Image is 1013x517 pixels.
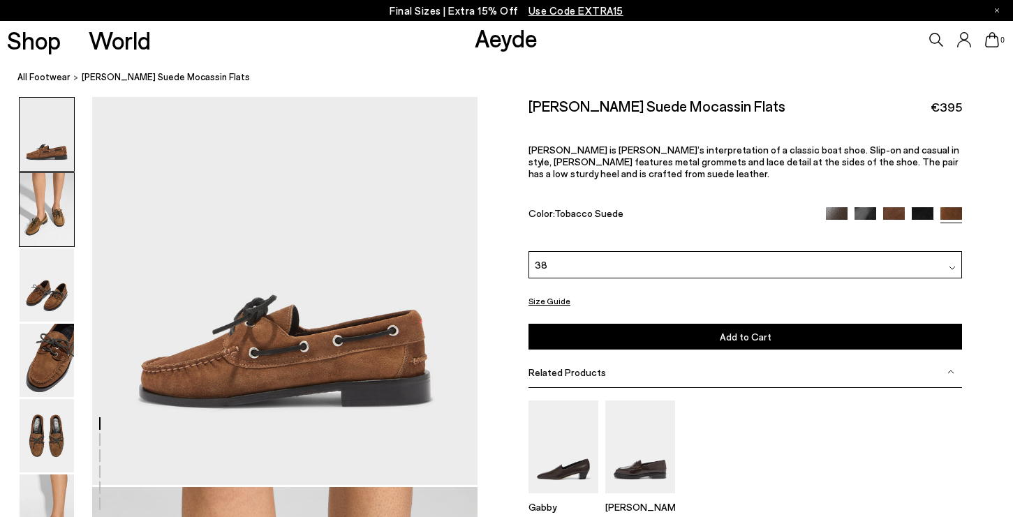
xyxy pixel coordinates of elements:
[89,28,151,52] a: World
[605,400,675,493] img: Leon Loafers
[7,28,61,52] a: Shop
[20,173,74,246] img: Harris Suede Mocassin Flats - Image 2
[931,98,962,116] span: €395
[82,70,250,84] span: [PERSON_NAME] Suede Mocassin Flats
[528,484,598,513] a: Gabby Almond-Toe Loafers Gabby
[605,484,675,513] a: Leon Loafers [PERSON_NAME]
[528,501,598,513] p: Gabby
[20,248,74,322] img: Harris Suede Mocassin Flats - Image 3
[999,36,1006,44] span: 0
[475,23,538,52] a: Aeyde
[528,292,570,310] button: Size Guide
[605,501,675,513] p: [PERSON_NAME]
[985,32,999,47] a: 0
[20,399,74,472] img: Harris Suede Mocassin Flats - Image 5
[535,257,547,272] span: 38
[947,368,954,375] img: svg%3E
[554,207,623,219] span: Tobacco Suede
[528,97,785,114] h2: [PERSON_NAME] Suede Mocassin Flats
[528,207,812,223] div: Color:
[528,144,959,179] span: [PERSON_NAME] is [PERSON_NAME]’s interpretation of a classic boat shoe. Slip-on and casual in sty...
[17,59,1013,97] nav: breadcrumb
[528,4,623,17] span: Navigate to /collections/ss25-final-sizes
[20,98,74,171] img: Harris Suede Mocassin Flats - Image 1
[949,264,956,271] img: svg%3E
[528,366,606,378] span: Related Products
[390,2,623,20] p: Final Sizes | Extra 15% Off
[17,70,71,84] a: All Footwear
[528,400,598,493] img: Gabby Almond-Toe Loafers
[20,324,74,397] img: Harris Suede Mocassin Flats - Image 4
[528,324,962,350] button: Add to Cart
[720,331,771,343] span: Add to Cart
